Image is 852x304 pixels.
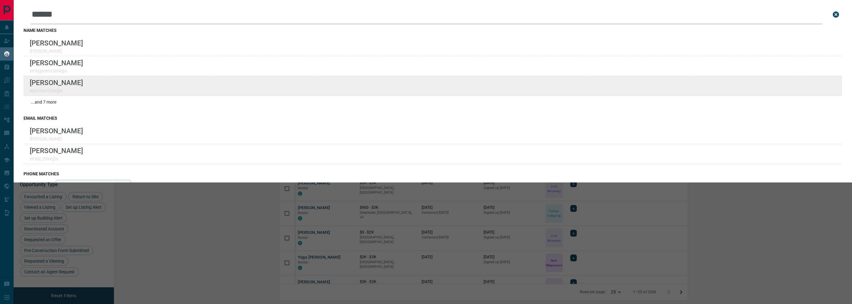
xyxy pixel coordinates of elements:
p: [PERSON_NAME] [30,79,83,87]
p: [PERSON_NAME] [30,59,83,67]
h3: phone matches [24,171,842,176]
button: close search bar [830,8,842,21]
p: [PERSON_NAME] [30,147,83,155]
p: [PERSON_NAME] [30,49,83,54]
p: emely_29xx@x [30,156,83,161]
h3: name matches [24,28,842,33]
p: [PERSON_NAME] [30,136,83,141]
button: show leads not assigned to you [55,180,131,191]
p: emilyjanemclexx@x [30,68,83,73]
p: [PERSON_NAME] [30,39,83,47]
p: [PERSON_NAME] [30,127,83,135]
h3: email matches [24,116,842,121]
div: ...and 7 more [24,96,842,108]
p: kayichan20xx@x [30,88,83,93]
